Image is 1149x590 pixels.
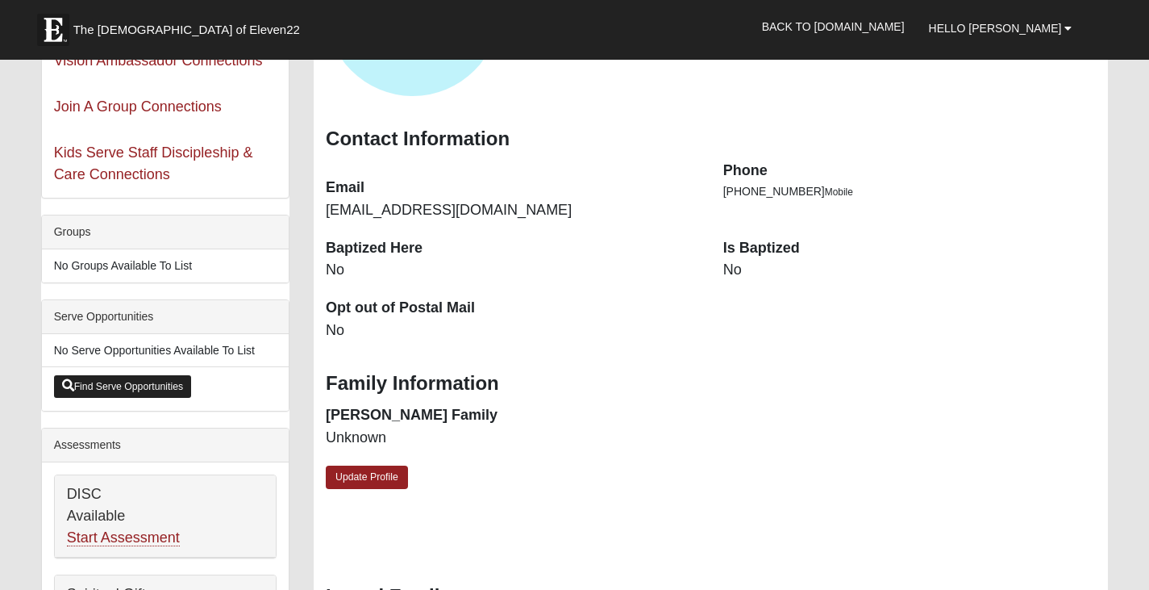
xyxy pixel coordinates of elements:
[750,6,917,47] a: Back to [DOMAIN_NAME]
[37,14,69,46] img: Eleven22 logo
[723,161,1097,182] dt: Phone
[42,429,289,462] div: Assessments
[54,98,222,115] a: Join A Group Connections
[326,200,699,221] dd: [EMAIL_ADDRESS][DOMAIN_NAME]
[42,300,289,334] div: Serve Opportunities
[55,475,276,558] div: DISC Available
[326,320,699,341] dd: No
[723,260,1097,281] dd: No
[326,178,699,199] dt: Email
[42,249,289,282] li: No Groups Available To List
[917,8,1084,48] a: Hello [PERSON_NAME]
[326,466,408,489] a: Update Profile
[326,428,699,449] dd: Unknown
[929,22,1062,35] span: Hello [PERSON_NAME]
[73,22,300,38] span: The [DEMOGRAPHIC_DATA] of Eleven22
[723,238,1097,259] dt: Is Baptized
[326,405,699,426] dt: [PERSON_NAME] Family
[825,186,853,198] span: Mobile
[54,52,263,69] a: Vision Ambassador Connections
[326,238,699,259] dt: Baptized Here
[54,144,253,182] a: Kids Serve Staff Discipleship & Care Connections
[723,183,1097,200] li: [PHONE_NUMBER]
[42,215,289,249] div: Groups
[29,6,352,46] a: The [DEMOGRAPHIC_DATA] of Eleven22
[42,334,289,367] li: No Serve Opportunities Available To List
[326,298,699,319] dt: Opt out of Postal Mail
[326,372,1096,395] h3: Family Information
[326,260,699,281] dd: No
[326,128,1096,151] h3: Contact Information
[54,375,192,398] a: Find Serve Opportunities
[67,529,180,546] a: Start Assessment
